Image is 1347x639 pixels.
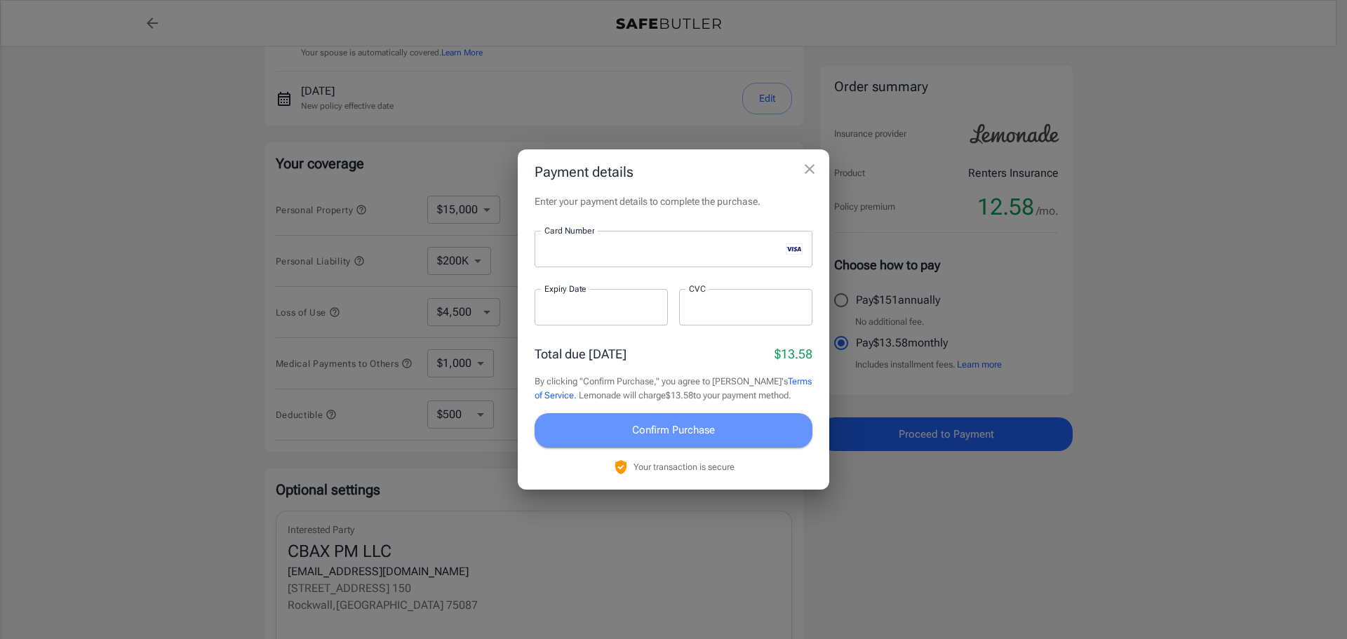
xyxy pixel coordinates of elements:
[535,413,812,447] button: Confirm Purchase
[544,283,587,295] label: Expiry Date
[535,375,812,402] p: By clicking "Confirm Purchase," you agree to [PERSON_NAME]'s . Lemonade will charge $13.58 to you...
[634,460,735,473] p: Your transaction is secure
[689,283,706,295] label: CVC
[535,194,812,208] p: Enter your payment details to complete the purchase.
[544,301,658,314] iframe: Secure expiration date input frame
[796,155,824,183] button: close
[544,243,780,256] iframe: Secure card number input frame
[535,344,626,363] p: Total due [DATE]
[689,301,803,314] iframe: Secure CVC input frame
[535,376,812,401] a: Terms of Service
[775,344,812,363] p: $13.58
[786,243,803,255] svg: visa
[632,421,715,439] span: Confirm Purchase
[518,149,829,194] h2: Payment details
[544,224,594,236] label: Card Number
